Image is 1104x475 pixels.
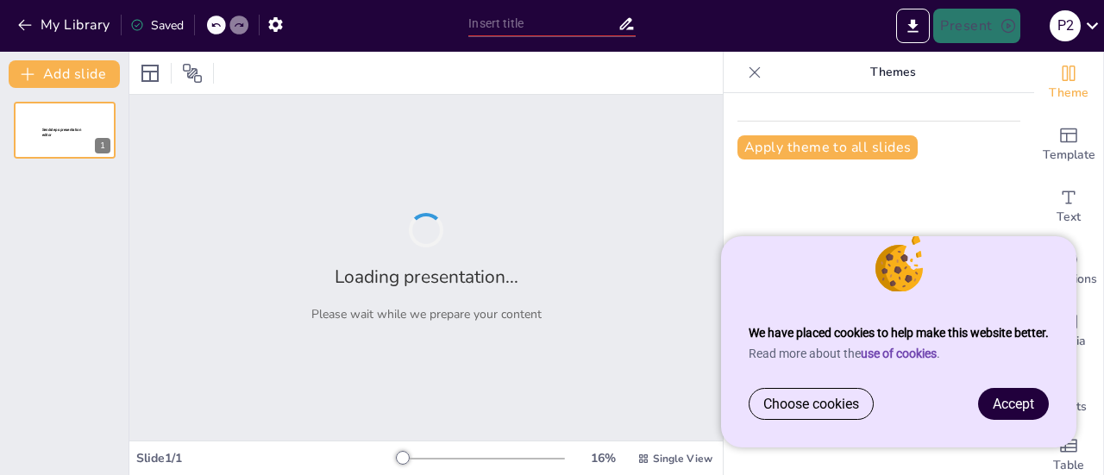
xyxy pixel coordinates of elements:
[749,326,1049,340] strong: We have placed cookies to help make this website better.
[9,60,120,88] button: Add slide
[861,347,937,360] a: use of cookies
[763,396,859,412] span: Choose cookies
[1034,238,1103,300] div: Get real-time input from your audience
[750,389,873,419] a: Choose cookies
[737,135,918,159] button: Apply theme to all slides
[1050,9,1081,43] button: P 2
[130,17,184,34] div: Saved
[468,11,617,36] input: Insert title
[933,9,1019,43] button: Present
[1057,208,1081,227] span: Text
[1043,146,1095,165] span: Template
[1053,456,1084,475] span: Table
[582,450,624,466] div: 16 %
[14,102,116,159] div: Sendsteps presentation editor1
[896,9,930,43] button: Export to PowerPoint
[13,11,117,39] button: My Library
[1034,114,1103,176] div: Add ready made slides
[335,265,518,289] h2: Loading presentation...
[1050,10,1081,41] div: P 2
[311,306,542,322] p: Please wait while we prepare your content
[1049,84,1088,103] span: Theme
[993,396,1034,412] span: Accept
[1034,52,1103,114] div: Change the overall theme
[42,128,81,137] span: Sendsteps presentation editor
[768,52,1017,93] p: Themes
[136,59,164,87] div: Layout
[182,63,203,84] span: Position
[979,389,1048,419] a: Accept
[1034,176,1103,238] div: Add text boxes
[749,347,1049,360] p: Read more about the .
[136,450,399,466] div: Slide 1 / 1
[95,138,110,153] div: 1
[653,452,712,466] span: Single View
